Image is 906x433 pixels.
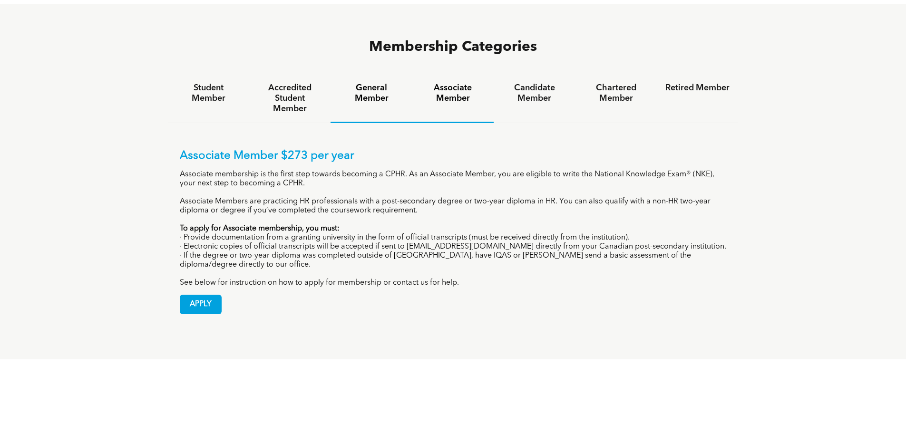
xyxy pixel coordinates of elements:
[176,83,241,104] h4: Student Member
[665,83,730,93] h4: Retired Member
[180,233,727,242] p: · Provide documentation from a granting university in the form of official transcripts (must be r...
[180,251,727,269] p: · If the degree or two-year diploma was completed outside of [GEOGRAPHIC_DATA], have IQAS or [PER...
[258,83,322,114] h4: Accredited Student Member
[180,295,221,314] span: APPLY
[180,279,727,288] p: See below for instruction on how to apply for membership or contact us for help.
[180,225,340,232] strong: To apply for Associate membership, you must:
[502,83,566,104] h4: Candidate Member
[180,242,727,251] p: · Electronic copies of official transcripts will be accepted if sent to [EMAIL_ADDRESS][DOMAIN_NA...
[584,83,648,104] h4: Chartered Member
[180,295,222,314] a: APPLY
[369,40,537,54] span: Membership Categories
[339,83,403,104] h4: General Member
[180,197,727,215] p: Associate Members are practicing HR professionals with a post-secondary degree or two-year diplom...
[180,149,727,163] p: Associate Member $273 per year
[421,83,485,104] h4: Associate Member
[180,170,727,188] p: Associate membership is the first step towards becoming a CPHR. As an Associate Member, you are e...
